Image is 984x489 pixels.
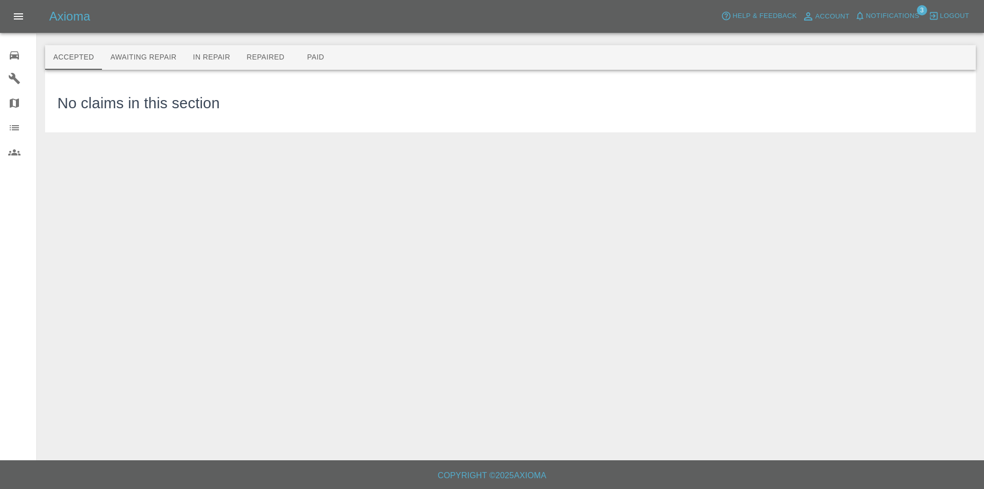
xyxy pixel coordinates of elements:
[49,8,90,25] h5: Axioma
[852,8,922,24] button: Notifications
[45,45,102,70] button: Accepted
[8,468,976,483] h6: Copyright © 2025 Axioma
[102,45,184,70] button: Awaiting Repair
[719,8,799,24] button: Help & Feedback
[185,45,239,70] button: In Repair
[293,45,339,70] button: Paid
[815,11,850,23] span: Account
[799,8,852,25] a: Account
[926,8,972,24] button: Logout
[917,5,927,15] span: 3
[940,10,969,22] span: Logout
[866,10,919,22] span: Notifications
[732,10,796,22] span: Help & Feedback
[6,4,31,29] button: Open drawer
[57,92,220,115] h3: No claims in this section
[238,45,293,70] button: Repaired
